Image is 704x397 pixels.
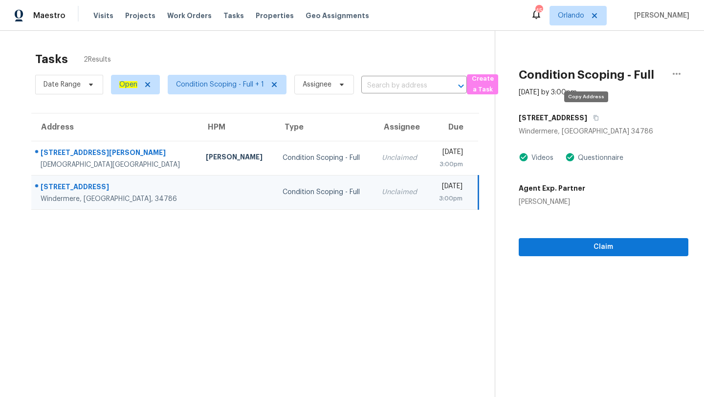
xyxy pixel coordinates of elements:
th: Type [275,113,374,141]
div: 3:00pm [436,194,462,203]
h5: [STREET_ADDRESS] [519,113,587,123]
div: Videos [528,153,553,163]
button: Open [454,79,468,93]
span: Assignee [303,80,331,89]
th: Assignee [374,113,428,141]
div: [STREET_ADDRESS][PERSON_NAME] [41,148,190,160]
div: [STREET_ADDRESS] [41,182,190,194]
div: 3:00pm [436,159,463,169]
span: [PERSON_NAME] [630,11,689,21]
ah_el_jm_1744035306855: Open [119,81,137,88]
div: [PERSON_NAME] [206,152,267,164]
div: Windermere, [GEOGRAPHIC_DATA] 34786 [519,127,688,136]
div: [DATE] by 3:00pm [519,88,577,97]
span: Claim [527,241,681,253]
span: Condition Scoping - Full + 1 [176,80,264,89]
div: [DATE] [436,181,462,194]
th: Address [31,113,198,141]
img: Artifact Present Icon [565,152,575,162]
span: Geo Assignments [306,11,369,21]
button: Claim [519,238,688,256]
span: Create a Task [472,73,493,96]
th: HPM [198,113,275,141]
h5: Agent Exp. Partner [519,183,585,193]
div: [DATE] [436,147,463,159]
span: Projects [125,11,155,21]
span: Date Range [44,80,81,89]
span: Visits [93,11,113,21]
div: Condition Scoping - Full [283,187,366,197]
div: Unclaimed [382,187,420,197]
div: Unclaimed [382,153,420,163]
div: Windermere, [GEOGRAPHIC_DATA], 34786 [41,194,190,204]
th: Due [428,113,478,141]
div: 45 [535,6,542,16]
div: [PERSON_NAME] [519,197,585,207]
img: Artifact Present Icon [519,152,528,162]
input: Search by address [361,78,440,93]
span: Properties [256,11,294,21]
span: Maestro [33,11,66,21]
h2: Condition Scoping - Full [519,70,654,80]
span: Tasks [223,12,244,19]
div: Condition Scoping - Full [283,153,366,163]
span: Orlando [558,11,584,21]
div: Questionnaire [575,153,623,163]
span: 2 Results [84,55,111,65]
h2: Tasks [35,54,68,64]
div: [DEMOGRAPHIC_DATA][GEOGRAPHIC_DATA] [41,160,190,170]
span: Work Orders [167,11,212,21]
button: Create a Task [467,74,498,94]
